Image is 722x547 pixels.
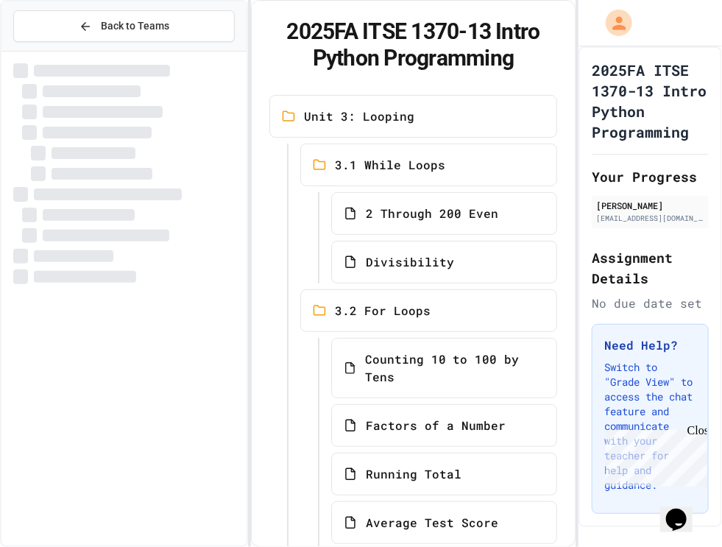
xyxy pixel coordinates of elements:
[660,488,707,532] iframe: chat widget
[366,465,461,483] span: Running Total
[101,18,169,34] span: Back to Teams
[366,253,454,271] span: Divisibility
[331,338,558,398] a: Counting 10 to 100 by Tens
[366,205,498,222] span: 2 Through 200 Even
[331,192,558,235] a: 2 Through 200 Even
[592,166,709,187] h2: Your Progress
[596,199,704,212] div: [PERSON_NAME]
[335,156,445,174] span: 3.1 While Loops
[604,360,696,493] p: Switch to "Grade View" to access the chat feature and communicate with your teacher for help and ...
[604,336,696,354] h3: Need Help?
[592,60,709,142] h1: 2025FA ITSE 1370-13 Intro Python Programming
[331,404,558,447] a: Factors of a Number
[366,417,506,434] span: Factors of a Number
[269,18,558,71] h1: 2025FA ITSE 1370-13 Intro Python Programming
[335,302,431,320] span: 3.2 For Loops
[331,241,558,283] a: Divisibility
[366,514,498,532] span: Average Test Score
[592,294,709,312] div: No due date set
[13,10,235,42] button: Back to Teams
[331,453,558,495] a: Running Total
[592,247,709,289] h2: Assignment Details
[304,107,414,125] span: Unit 3: Looping
[590,6,636,40] div: My Account
[331,501,558,544] a: Average Test Score
[365,350,545,386] span: Counting 10 to 100 by Tens
[6,6,102,93] div: Chat with us now!Close
[596,213,704,224] div: [EMAIL_ADDRESS][DOMAIN_NAME]
[600,424,707,487] iframe: chat widget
